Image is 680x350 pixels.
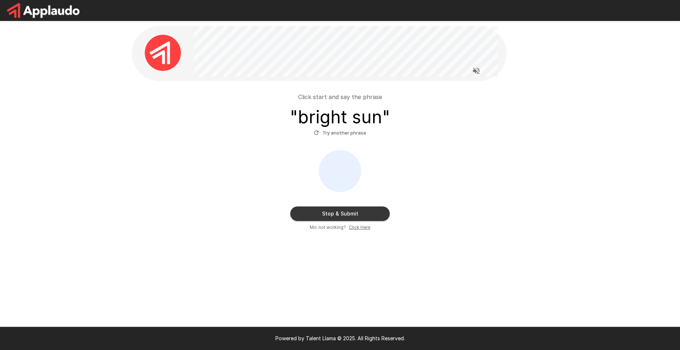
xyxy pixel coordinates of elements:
span: Mic not working? [310,224,346,231]
button: Read questions aloud [469,64,483,78]
p: Click start and say the phrase [298,93,382,101]
u: Click Here [349,225,370,230]
h3: " bright sun " [290,107,390,127]
button: Try another phrase [312,127,368,138]
p: Powered by Talent Llama © 2025. All Rights Reserved. [9,335,671,342]
img: applaudo_avatar.png [145,35,181,71]
button: Stop & Submit [290,206,390,221]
